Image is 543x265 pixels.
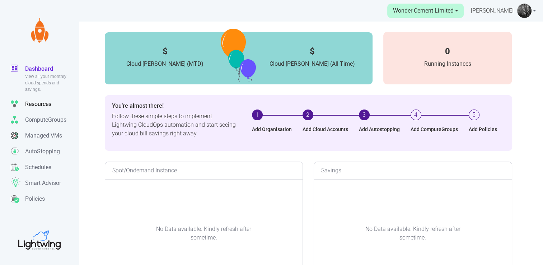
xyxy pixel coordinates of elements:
[11,191,79,207] a: Policies
[11,144,79,159] a: AutoStopping
[25,100,51,108] p: Resources
[471,6,514,15] span: [PERSON_NAME]
[303,110,313,120] span: 2
[112,102,236,109] h6: You’re almost there!
[398,60,497,67] h4: Running Instances
[11,128,79,144] a: Managed VMs
[266,46,358,57] h2: $
[411,110,421,120] span: 4
[387,4,464,18] a: Wonder Cement Limited
[359,225,467,242] p: No Data available. Kindly refresh after sometime.
[359,110,370,120] span: 3
[105,162,303,180] div: Spot/Ondemand Instance
[266,60,358,67] h4: Cloud [PERSON_NAME] (All Time)
[469,110,479,120] span: 5
[252,126,292,133] span: Add Organisation
[25,195,45,203] p: Policies
[469,126,497,133] span: Add Policies
[25,131,62,140] p: Managed VMs
[252,110,263,120] span: 1
[11,159,79,175] a: Schedules
[11,61,79,96] a: DashboardView all your monthly cloud spends and savings.
[25,116,66,124] p: ComputeGroups
[411,126,458,133] span: Add ComputeGroups
[314,162,512,180] div: Savings
[303,126,348,133] span: Add Cloud Accounts
[119,60,211,67] h4: Cloud [PERSON_NAME] (MTD)
[119,46,211,57] h2: $
[25,65,53,73] p: Dashboard
[359,126,400,133] span: Add Autostopping
[25,147,60,156] p: AutoStopping
[11,96,79,112] a: Resources
[25,163,51,172] p: Schedules
[398,46,497,57] h2: 0
[11,175,79,191] a: Smart Advisor
[112,112,236,138] p: Follow these simple steps to implement Lightwing CloudOps automation and start seeing your cloud ...
[11,112,79,128] a: ComputeGroups
[150,225,258,242] p: No Data available. Kindly refresh after sometime.
[25,73,74,93] span: View all your monthly cloud spends and savings.
[27,18,52,43] img: Lightwing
